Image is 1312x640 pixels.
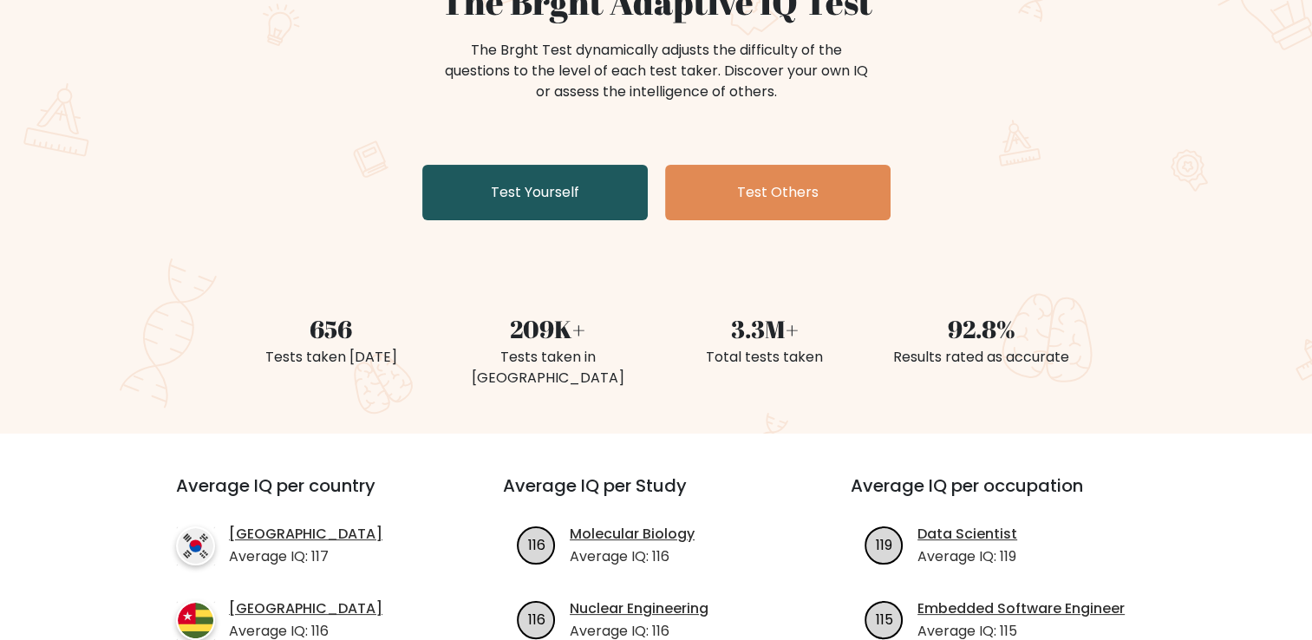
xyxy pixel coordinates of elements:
a: Embedded Software Engineer [917,598,1125,619]
a: Nuclear Engineering [570,598,708,619]
img: country [176,601,215,640]
text: 116 [528,534,545,554]
div: Total tests taken [667,347,863,368]
h3: Average IQ per Study [503,475,809,517]
text: 119 [876,534,892,554]
div: Tests taken [DATE] [233,347,429,368]
a: Test Others [665,165,891,220]
div: Results rated as accurate [884,347,1080,368]
a: Test Yourself [422,165,648,220]
a: [GEOGRAPHIC_DATA] [229,598,382,619]
p: Average IQ: 116 [570,546,695,567]
div: Tests taken in [GEOGRAPHIC_DATA] [450,347,646,389]
div: 656 [233,310,429,347]
div: 3.3M+ [667,310,863,347]
p: Average IQ: 119 [917,546,1017,567]
a: Data Scientist [917,524,1017,545]
text: 116 [528,609,545,629]
p: Average IQ: 117 [229,546,382,567]
h3: Average IQ per occupation [851,475,1157,517]
text: 115 [876,609,893,629]
div: The Brght Test dynamically adjusts the difficulty of the questions to the level of each test take... [440,40,873,102]
div: 92.8% [884,310,1080,347]
img: country [176,526,215,565]
a: [GEOGRAPHIC_DATA] [229,524,382,545]
h3: Average IQ per country [176,475,441,517]
a: Molecular Biology [570,524,695,545]
div: 209K+ [450,310,646,347]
